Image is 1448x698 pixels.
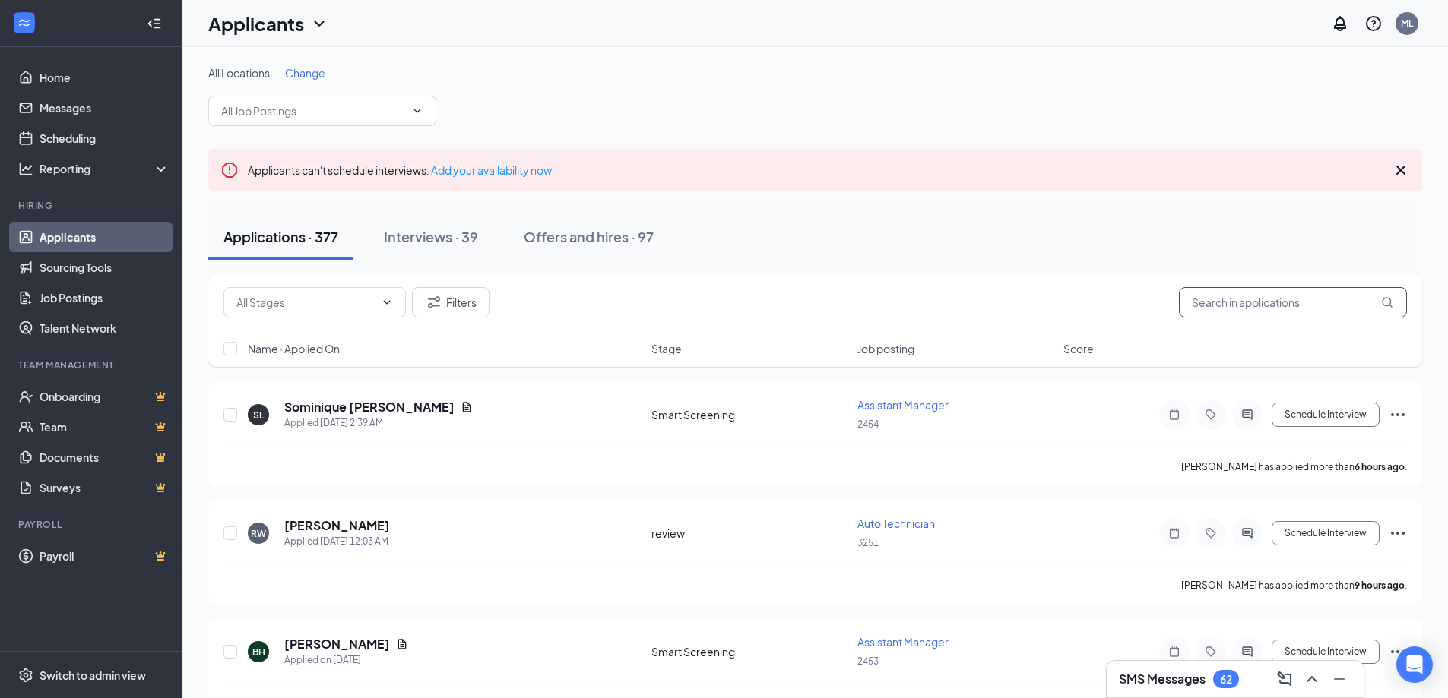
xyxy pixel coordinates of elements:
[40,668,146,683] div: Switch to admin view
[284,399,455,415] h5: Sominique [PERSON_NAME]
[284,652,408,668] div: Applied on [DATE]
[18,358,166,371] div: Team Management
[1327,667,1351,691] button: Minimize
[1165,646,1183,658] svg: Note
[18,199,166,212] div: Hiring
[1179,287,1407,317] input: Search in applications
[1389,643,1407,661] svg: Ellipses
[1202,409,1220,421] svg: Tag
[1181,460,1407,473] p: [PERSON_NAME] has applied more than .
[1220,673,1232,686] div: 62
[1272,521,1380,545] button: Schedule Interview
[40,62,170,93] a: Home
[40,412,170,442] a: TeamCrown
[252,646,265,659] div: BH
[18,161,33,176] svg: Analysis
[40,123,170,153] a: Scheduling
[1389,524,1407,542] svg: Ellipses
[1165,527,1183,539] svg: Note
[1238,527,1256,539] svg: ActiveChat
[40,472,170,503] a: SurveysCrown
[651,526,848,541] div: review
[221,103,405,119] input: All Job Postings
[1355,580,1405,591] b: 9 hours ago
[236,294,375,311] input: All Stages
[310,14,328,33] svg: ChevronDown
[857,537,879,548] span: 3251
[40,283,170,313] a: Job Postings
[40,313,170,343] a: Talent Network
[1355,461,1405,472] b: 6 hours ago
[18,668,33,683] svg: Settings
[40,93,170,123] a: Messages
[1165,409,1183,421] svg: Note
[857,516,935,530] span: Auto Technician
[147,16,162,31] svg: Collapse
[285,66,325,80] span: Change
[1396,646,1433,683] div: Open Intercom Messenger
[857,341,914,356] span: Job posting
[412,287,490,317] button: Filter Filters
[40,222,170,252] a: Applicants
[18,518,166,531] div: Payroll
[857,635,949,649] span: Assistant Manager
[40,381,170,412] a: OnboardingCrown
[381,296,393,308] svg: ChevronDown
[248,341,340,356] span: Name · Applied On
[1331,14,1349,33] svg: Notifications
[384,227,478,246] div: Interviews · 39
[1272,667,1297,691] button: ComposeMessage
[284,415,473,431] div: Applied [DATE] 2:39 AM
[1238,409,1256,421] svg: ActiveChat
[857,655,879,667] span: 2453
[1381,296,1393,308] svg: MagnifyingGlass
[1389,406,1407,424] svg: Ellipses
[396,638,408,650] svg: Document
[284,636,390,652] h5: [PERSON_NAME]
[1364,14,1383,33] svg: QuestionInfo
[425,293,443,311] svg: Filter
[1063,341,1094,356] span: Score
[40,442,170,472] a: DocumentsCrown
[1119,671,1206,687] h3: SMS Messages
[40,252,170,283] a: Sourcing Tools
[1202,527,1220,539] svg: Tag
[220,161,239,179] svg: Error
[284,534,390,549] div: Applied [DATE] 12:03 AM
[40,541,170,571] a: PayrollCrown
[411,105,423,117] svg: ChevronDown
[461,401,473,413] svg: Document
[1202,646,1220,658] svg: Tag
[1392,161,1410,179] svg: Cross
[223,227,338,246] div: Applications · 377
[524,227,654,246] div: Offers and hires · 97
[40,161,170,176] div: Reporting
[1401,17,1413,30] div: ML
[651,644,848,659] div: Smart Screening
[1303,670,1321,688] svg: ChevronUp
[1330,670,1348,688] svg: Minimize
[248,163,552,177] span: Applicants can't schedule interviews.
[17,15,32,30] svg: WorkstreamLogo
[857,398,949,412] span: Assistant Manager
[857,418,879,430] span: 2454
[651,341,682,356] span: Stage
[284,517,390,534] h5: [PERSON_NAME]
[431,163,552,177] a: Add your availability now
[1238,646,1256,658] svg: ActiveChat
[1300,667,1324,691] button: ChevronUp
[1272,403,1380,427] button: Schedule Interview
[1272,640,1380,664] button: Schedule Interview
[1181,579,1407,592] p: [PERSON_NAME] has applied more than .
[251,527,266,540] div: RW
[651,407,848,422] div: Smart Screening
[1275,670,1294,688] svg: ComposeMessage
[208,66,270,80] span: All Locations
[253,409,264,422] div: SL
[208,11,304,36] h1: Applicants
